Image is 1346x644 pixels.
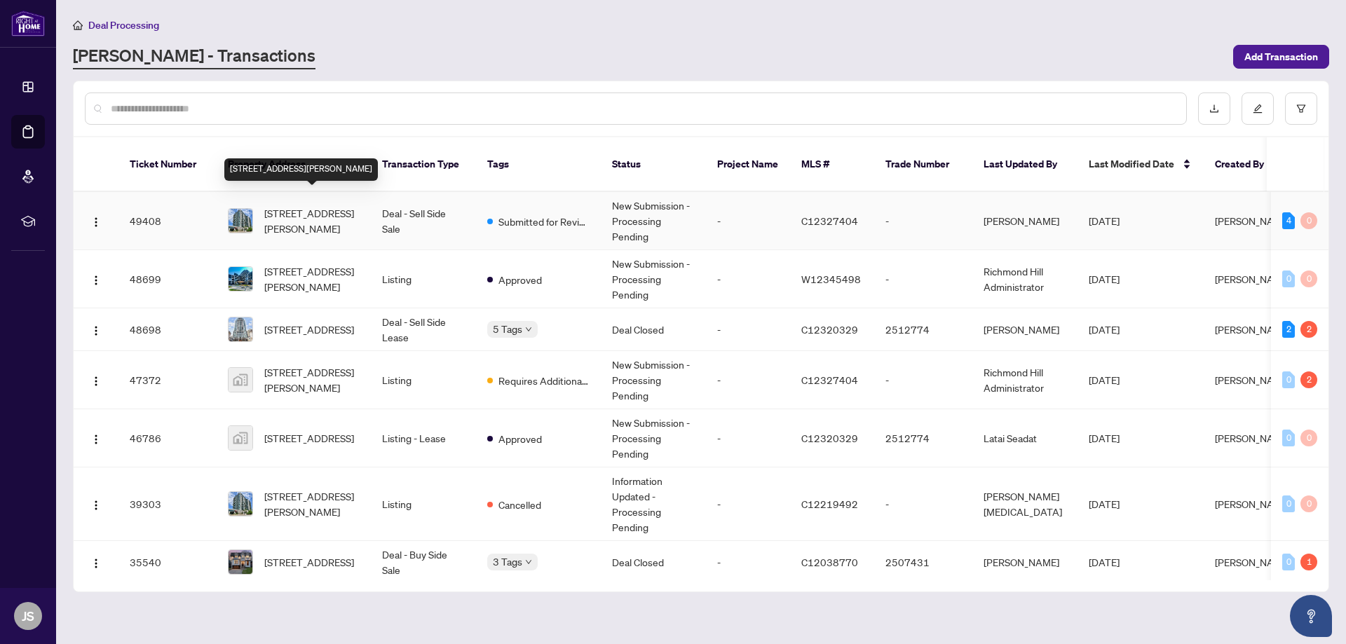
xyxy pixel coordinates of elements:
span: Add Transaction [1244,46,1318,68]
button: Logo [85,551,107,573]
th: Status [601,137,706,192]
img: thumbnail-img [229,426,252,450]
td: 47372 [118,351,217,409]
div: 0 [1282,495,1295,512]
img: thumbnail-img [229,550,252,574]
td: [PERSON_NAME] [972,192,1078,250]
td: Listing - Lease [371,409,476,467]
button: Logo [85,210,107,232]
img: Logo [90,275,102,286]
img: thumbnail-img [229,209,252,233]
td: [PERSON_NAME] [972,308,1078,351]
span: download [1209,104,1219,114]
span: [PERSON_NAME] [1215,498,1291,510]
td: Deal - Sell Side Sale [371,192,476,250]
span: [STREET_ADDRESS] [264,554,354,570]
span: [DATE] [1089,214,1120,227]
th: Last Modified Date [1078,137,1204,192]
td: Deal Closed [601,541,706,584]
td: Deal Closed [601,308,706,351]
td: - [706,467,790,541]
div: 0 [1282,270,1295,287]
td: [PERSON_NAME] [972,541,1078,584]
td: New Submission - Processing Pending [601,192,706,250]
button: Open asap [1290,595,1332,637]
td: Latai Seadat [972,409,1078,467]
div: 0 [1282,430,1295,446]
span: [STREET_ADDRESS] [264,322,354,337]
span: [PERSON_NAME] [1215,556,1291,568]
td: Deal - Sell Side Lease [371,308,476,351]
td: - [706,541,790,584]
span: Cancelled [498,497,541,512]
span: [STREET_ADDRESS] [264,430,354,446]
td: 46786 [118,409,217,467]
td: - [874,467,972,541]
th: Trade Number [874,137,972,192]
span: C12038770 [801,556,858,568]
span: [DATE] [1089,556,1120,568]
div: [STREET_ADDRESS][PERSON_NAME] [224,158,378,181]
div: 2 [1282,321,1295,338]
button: edit [1242,93,1274,125]
button: Add Transaction [1233,45,1329,69]
span: Approved [498,272,542,287]
div: 4 [1282,212,1295,229]
td: New Submission - Processing Pending [601,351,706,409]
th: Ticket Number [118,137,217,192]
a: [PERSON_NAME] - Transactions [73,44,315,69]
img: Logo [90,325,102,336]
span: C12327404 [801,374,858,386]
td: - [706,409,790,467]
span: filter [1296,104,1306,114]
img: Logo [90,217,102,228]
img: Logo [90,558,102,569]
button: Logo [85,369,107,391]
span: Requires Additional Docs [498,373,590,388]
td: Richmond Hill Administrator [972,351,1078,409]
img: Logo [90,376,102,387]
div: 2 [1300,321,1317,338]
th: Tags [476,137,601,192]
img: thumbnail-img [229,368,252,392]
span: 3 Tags [493,554,522,570]
td: - [874,351,972,409]
span: Approved [498,431,542,446]
td: Deal - Buy Side Sale [371,541,476,584]
img: Logo [90,434,102,445]
button: Logo [85,318,107,341]
img: thumbnail-img [229,267,252,291]
button: download [1198,93,1230,125]
td: - [874,192,972,250]
td: New Submission - Processing Pending [601,250,706,308]
th: Project Name [706,137,790,192]
span: [PERSON_NAME] [1215,374,1291,386]
span: [DATE] [1089,432,1120,444]
span: Last Modified Date [1089,156,1174,172]
div: 0 [1300,430,1317,446]
td: 2512774 [874,409,972,467]
th: MLS # [790,137,874,192]
span: [STREET_ADDRESS][PERSON_NAME] [264,263,360,294]
span: [PERSON_NAME] [1215,323,1291,336]
td: Richmond Hill Administrator [972,250,1078,308]
span: C12320329 [801,323,858,336]
th: Last Updated By [972,137,1078,192]
span: 5 Tags [493,321,522,337]
span: Deal Processing [88,19,159,32]
img: thumbnail-img [229,317,252,341]
td: - [874,250,972,308]
button: Logo [85,493,107,515]
td: [PERSON_NAME][MEDICAL_DATA] [972,467,1078,541]
div: 0 [1282,371,1295,388]
img: Logo [90,500,102,511]
td: Listing [371,467,476,541]
th: Transaction Type [371,137,476,192]
span: down [525,559,532,566]
div: 0 [1282,554,1295,570]
div: 0 [1300,212,1317,229]
span: C12320329 [801,432,858,444]
span: [DATE] [1089,323,1120,336]
span: C12327404 [801,214,858,227]
td: New Submission - Processing Pending [601,409,706,467]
